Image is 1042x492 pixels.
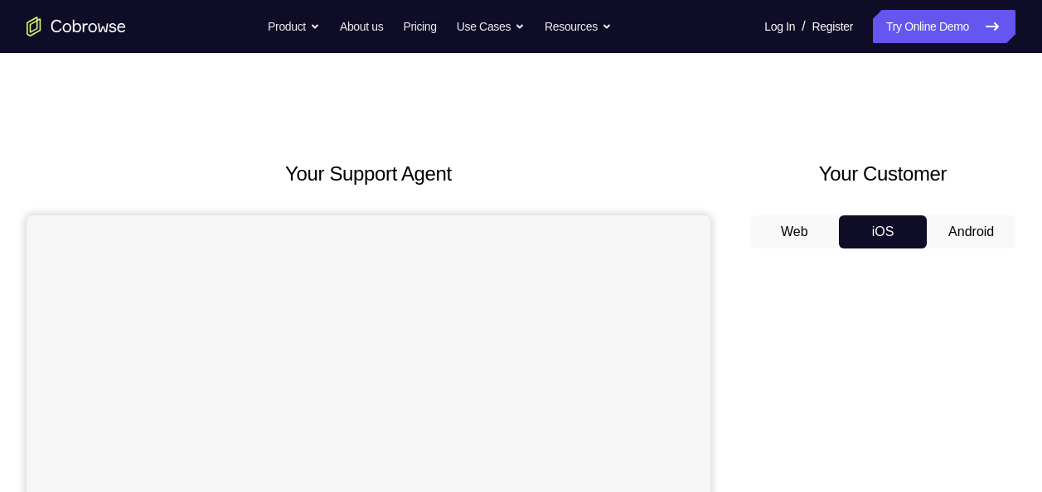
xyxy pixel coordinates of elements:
[545,10,612,43] button: Resources
[802,17,805,36] span: /
[750,215,839,248] button: Web
[764,10,795,43] a: Log In
[27,17,126,36] a: Go to the home page
[873,10,1015,43] a: Try Online Demo
[27,159,710,189] h2: Your Support Agent
[457,10,525,43] button: Use Cases
[839,215,928,248] button: iOS
[927,215,1015,248] button: Android
[750,159,1015,189] h2: Your Customer
[340,10,383,43] a: About us
[812,10,853,43] a: Register
[403,10,436,43] a: Pricing
[268,10,320,43] button: Product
